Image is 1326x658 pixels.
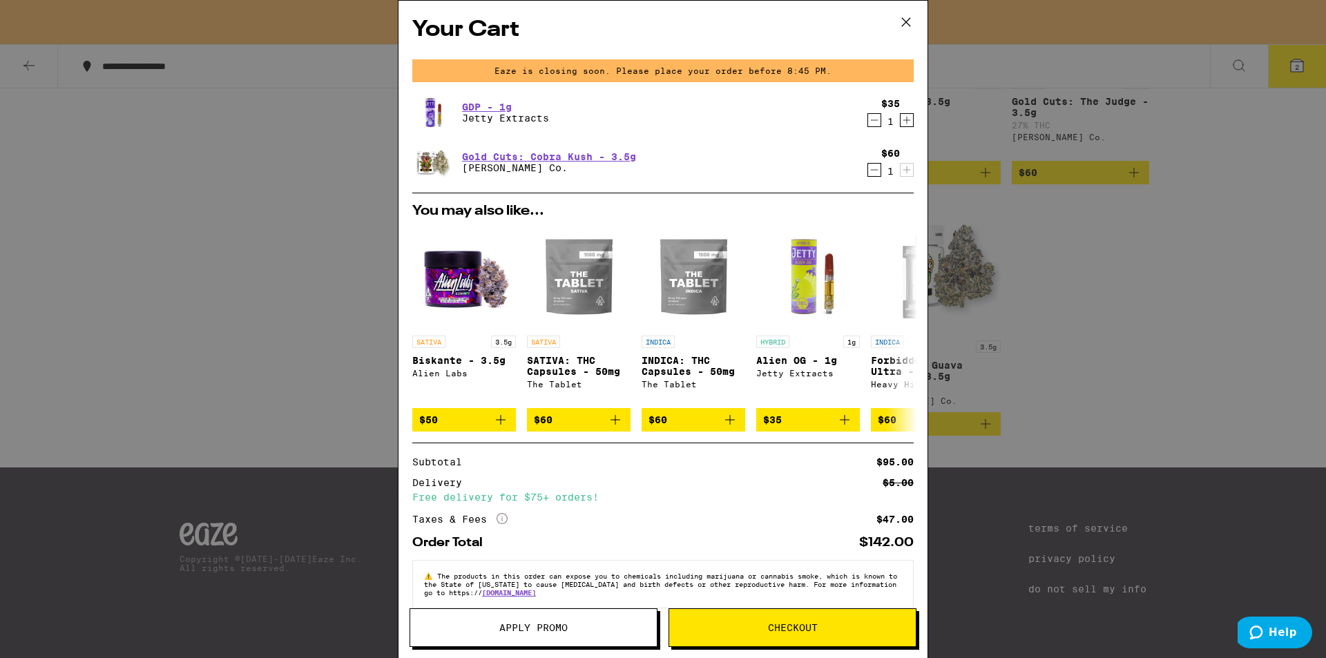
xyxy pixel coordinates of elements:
[527,408,631,432] button: Add to bag
[881,98,900,109] div: $35
[462,162,636,173] p: [PERSON_NAME] Co.
[410,608,657,647] button: Apply Promo
[482,588,536,597] a: [DOMAIN_NAME]
[412,536,492,549] div: Order Total
[462,113,549,124] p: Jetty Extracts
[843,336,860,348] p: 1g
[756,225,860,329] img: Jetty Extracts - Alien OG - 1g
[491,336,516,348] p: 3.5g
[642,225,745,408] a: Open page for INDICA: THC Capsules - 50mg from The Tablet
[859,536,914,549] div: $142.00
[1238,617,1312,651] iframe: Opens a widget where you can find more information
[534,414,552,425] span: $60
[412,143,451,182] img: Claybourne Co. - Gold Cuts: Cobra Kush - 3.5g
[900,163,914,177] button: Increment
[412,225,516,408] a: Open page for Biskante - 3.5g from Alien Labs
[642,408,745,432] button: Add to bag
[763,414,782,425] span: $35
[871,380,974,389] div: Heavy Hitters
[881,148,900,159] div: $60
[648,414,667,425] span: $60
[871,225,974,329] img: Heavy Hitters - Forbidden Fruit Ultra - 1g
[412,478,472,487] div: Delivery
[412,457,472,467] div: Subtotal
[419,414,438,425] span: $50
[527,225,631,329] img: The Tablet - SATIVA: THC Capsules - 50mg
[768,623,818,632] span: Checkout
[412,14,914,46] h2: Your Cart
[871,336,904,348] p: INDICA
[867,113,881,127] button: Decrement
[527,380,631,389] div: The Tablet
[900,113,914,127] button: Increment
[499,623,568,632] span: Apply Promo
[642,380,745,389] div: The Tablet
[412,513,508,525] div: Taxes & Fees
[876,514,914,524] div: $47.00
[462,101,549,113] a: GDP - 1g
[527,336,560,348] p: SATIVA
[878,414,896,425] span: $60
[883,478,914,487] div: $5.00
[881,166,900,177] div: 1
[642,225,745,329] img: The Tablet - INDICA: THC Capsules - 50mg
[756,336,789,348] p: HYBRID
[876,457,914,467] div: $95.00
[412,204,914,218] h2: You may also like...
[756,225,860,408] a: Open page for Alien OG - 1g from Jetty Extracts
[871,355,974,377] p: Forbidden Fruit Ultra - 1g
[642,355,745,377] p: INDICA: THC Capsules - 50mg
[871,225,974,408] a: Open page for Forbidden Fruit Ultra - 1g from Heavy Hitters
[881,116,900,127] div: 1
[412,59,914,82] div: Eaze is closing soon. Please place your order before 8:45 PM.
[412,93,451,132] img: Jetty Extracts - GDP - 1g
[424,572,897,597] span: The products in this order can expose you to chemicals including marijuana or cannabis smoke, whi...
[462,151,636,162] a: Gold Cuts: Cobra Kush - 3.5g
[527,225,631,408] a: Open page for SATIVA: THC Capsules - 50mg from The Tablet
[412,408,516,432] button: Add to bag
[424,572,437,580] span: ⚠️
[412,492,914,502] div: Free delivery for $75+ orders!
[669,608,916,647] button: Checkout
[412,225,516,329] img: Alien Labs - Biskante - 3.5g
[527,355,631,377] p: SATIVA: THC Capsules - 50mg
[756,408,860,432] button: Add to bag
[412,369,516,378] div: Alien Labs
[756,355,860,366] p: Alien OG - 1g
[871,408,974,432] button: Add to bag
[642,336,675,348] p: INDICA
[412,355,516,366] p: Biskante - 3.5g
[756,369,860,378] div: Jetty Extracts
[867,163,881,177] button: Decrement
